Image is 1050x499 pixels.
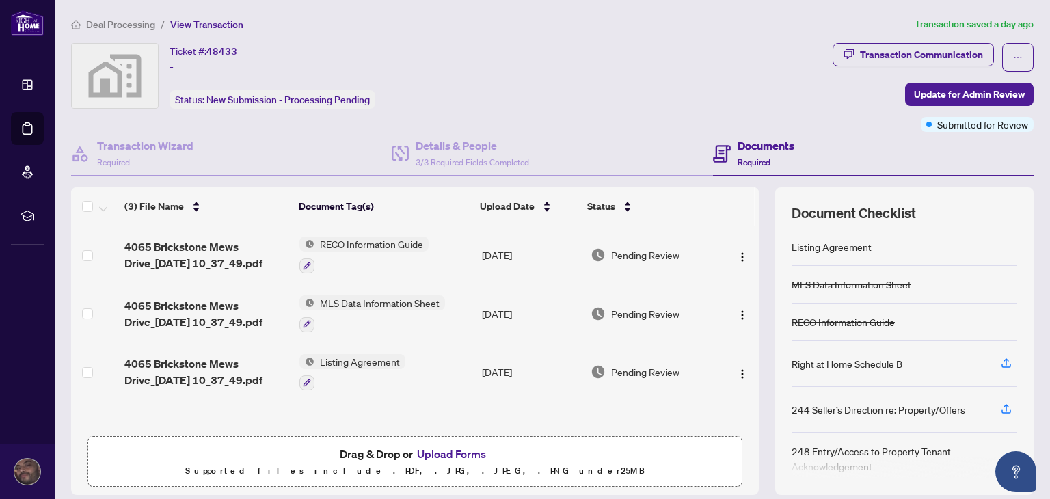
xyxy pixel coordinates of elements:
span: 3/3 Required Fields Completed [416,157,529,167]
div: RECO Information Guide [792,314,895,329]
img: Profile Icon [14,459,40,485]
span: Update for Admin Review [914,83,1025,105]
button: Update for Admin Review [905,83,1034,106]
span: RECO Information Guide [314,237,429,252]
img: Logo [737,252,748,262]
span: Upload Date [480,199,535,214]
button: Logo [731,361,753,383]
span: 4065 Brickstone Mews Drive_[DATE] 10_37_49.pdf [124,297,288,330]
img: Logo [737,368,748,379]
div: 248 Entry/Access to Property Tenant Acknowledgement [792,444,984,474]
img: svg%3e [72,44,158,108]
img: Status Icon [299,354,314,369]
span: 4065 Brickstone Mews Drive_[DATE] 10_37_49.pdf [124,239,288,271]
th: (3) File Name [119,187,293,226]
li: / [161,16,165,32]
span: View Transaction [170,18,243,31]
div: Right at Home Schedule B [792,356,902,371]
span: Pending Review [611,247,679,262]
td: [DATE] [476,226,585,284]
img: Status Icon [299,237,314,252]
h4: Transaction Wizard [97,137,193,154]
span: home [71,20,81,29]
p: Supported files include .PDF, .JPG, .JPEG, .PNG under 25 MB [96,463,733,479]
img: Document Status [591,364,606,379]
div: Transaction Communication [860,44,983,66]
img: Status Icon [299,295,314,310]
span: Submitted for Review [937,117,1028,132]
button: Logo [731,303,753,325]
h4: Documents [738,137,794,154]
button: Transaction Communication [833,43,994,66]
img: Document Status [591,306,606,321]
img: Logo [737,310,748,321]
div: Status: [170,90,375,109]
span: Drag & Drop orUpload FormsSupported files include .PDF, .JPG, .JPEG, .PNG under25MB [88,437,742,487]
span: Pending Review [611,364,679,379]
span: - [170,59,174,75]
span: Status [587,199,615,214]
span: Pending Review [611,306,679,321]
span: Document Checklist [792,204,916,223]
th: Status [582,187,716,226]
div: Ticket #: [170,43,237,59]
img: logo [11,10,44,36]
button: Upload Forms [413,445,490,463]
span: 48433 [206,45,237,57]
span: New Submission - Processing Pending [206,94,370,106]
th: Upload Date [474,187,582,226]
span: Deal Processing [86,18,155,31]
button: Status IconRECO Information Guide [299,237,429,273]
article: Transaction saved a day ago [915,16,1034,32]
span: (3) File Name [124,199,184,214]
span: Listing Agreement [314,354,405,369]
button: Status IconMLS Data Information Sheet [299,295,445,332]
span: MLS Data Information Sheet [314,295,445,310]
span: ellipsis [1013,53,1023,62]
td: [DATE] [476,284,585,343]
span: 4065 Brickstone Mews Drive_[DATE] 10_37_49.pdf [124,355,288,388]
img: Document Status [591,247,606,262]
span: Drag & Drop or [340,445,490,463]
span: Required [97,157,130,167]
th: Document Tag(s) [293,187,474,226]
h4: Details & People [416,137,529,154]
button: Status IconListing Agreement [299,354,405,391]
div: Listing Agreement [792,239,872,254]
span: Required [738,157,770,167]
button: Logo [731,244,753,266]
div: 244 Seller’s Direction re: Property/Offers [792,402,965,417]
button: Open asap [995,451,1036,492]
div: MLS Data Information Sheet [792,277,911,292]
td: [DATE] [476,343,585,402]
